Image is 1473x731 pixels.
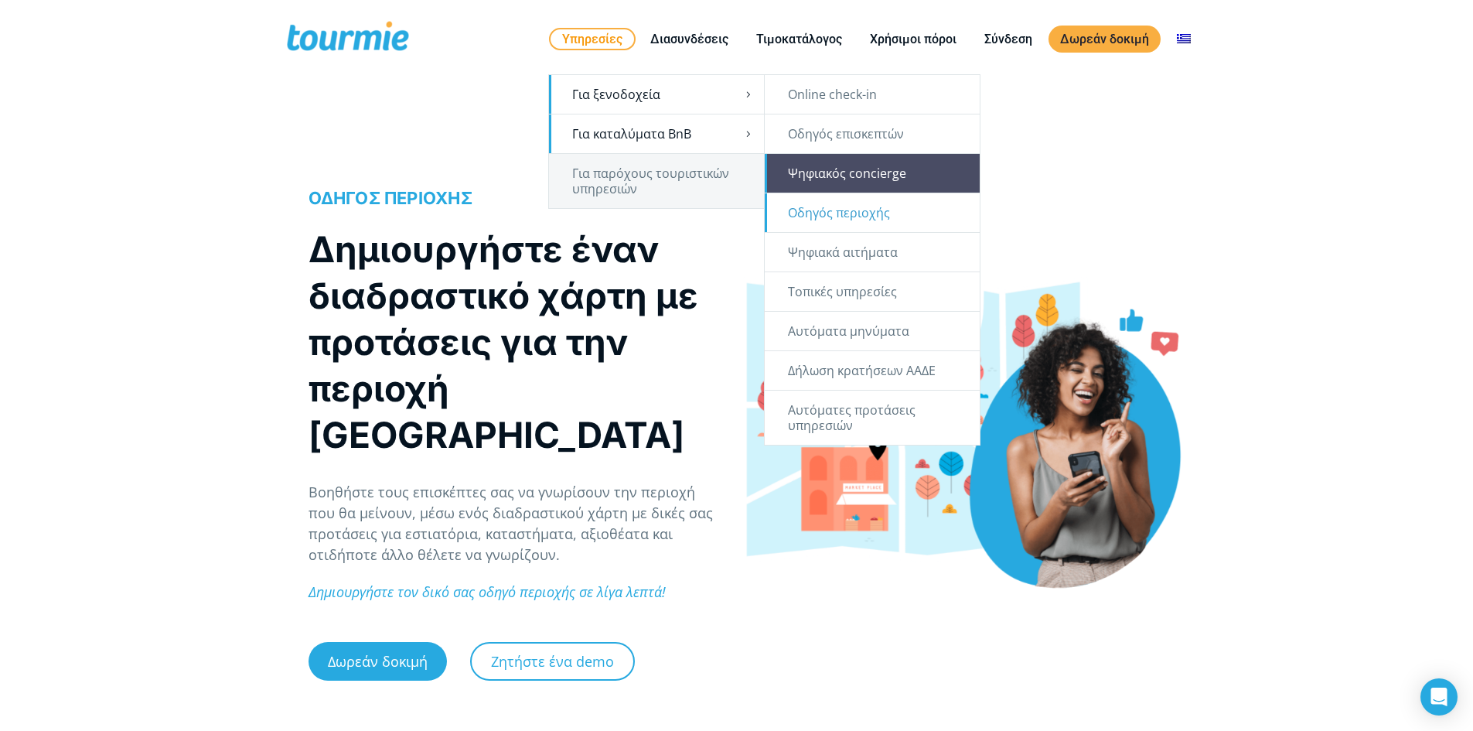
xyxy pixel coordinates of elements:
[765,391,980,445] a: Αυτόματες προτάσεις υπηρεσιών
[765,193,980,232] a: Οδηγός περιοχής
[745,29,854,49] a: Τιμοκατάλογος
[549,75,764,114] a: Για ξενοδοχεία
[309,188,472,208] span: ΟΔΗΓΟΣ ΠΕΡΙΟΧΗΣ
[765,312,980,350] a: Αυτόματα μηνύματα
[765,154,980,193] a: Ψηφιακός concierge
[309,226,721,458] h1: Δημιουργήστε έναν διαδραστικό χάρτη με προτάσεις για την περιοχή [GEOGRAPHIC_DATA]
[1048,26,1161,53] a: Δωρεάν δοκιμή
[309,482,721,565] p: Βοηθήστε τους επισκέπτες σας να γνωρίσουν την περιοχή που θα μείνουν, μέσω ενός διαδραστικού χάρτ...
[765,75,980,114] a: Online check-in
[549,154,764,208] a: Για παρόχους τουριστικών υπηρεσιών
[1420,678,1458,716] div: Open Intercom Messenger
[973,29,1044,49] a: Σύνδεση
[639,29,740,49] a: Διασυνδέσεις
[470,642,635,681] a: Ζητήστε ένα demo
[765,233,980,272] a: Ψηφιακά αιτήματα
[309,642,447,681] a: Δωρεάν δοκιμή
[765,351,980,390] a: Δήλωση κρατήσεων ΑΑΔΕ
[549,114,764,153] a: Για καταλύματα BnB
[765,114,980,153] a: Οδηγός επισκεπτών
[858,29,968,49] a: Χρήσιμοι πόροι
[549,28,636,50] a: Υπηρεσίες
[765,272,980,311] a: Τοπικές υπηρεσίες
[309,582,666,601] em: Δημιουργήστε τον δικό σας οδηγό περιοχής σε λίγα λεπτά!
